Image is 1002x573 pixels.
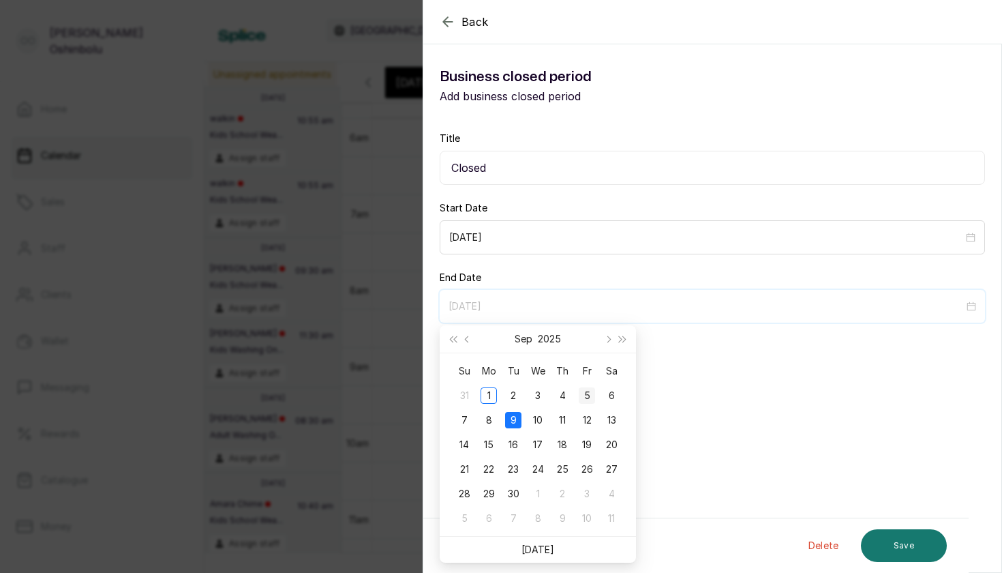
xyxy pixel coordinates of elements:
td: 2025-10-09 [550,506,575,531]
div: 9 [554,510,571,527]
div: 3 [579,486,595,502]
td: 2025-10-02 [550,482,575,506]
td: 2025-09-09 [501,408,526,432]
td: 2025-09-25 [550,457,575,482]
div: 3 [530,387,546,404]
td: 2025-09-19 [575,432,599,457]
td: 2025-09-23 [501,457,526,482]
div: 13 [603,412,620,428]
div: 5 [456,510,472,527]
th: Su [452,359,476,383]
div: 19 [579,437,595,453]
td: 2025-09-07 [452,408,476,432]
div: 2 [505,387,521,404]
button: Choose a month [515,325,532,353]
td: 2025-09-29 [476,482,501,506]
input: e.g Closed for renovation [440,151,985,185]
th: We [526,359,550,383]
div: 24 [530,461,546,477]
div: 12 [579,412,595,428]
div: 21 [456,461,472,477]
td: 2025-09-08 [476,408,501,432]
input: Select date [449,299,964,314]
div: 16 [505,437,521,453]
td: 2025-09-27 [599,457,624,482]
div: 26 [579,461,595,477]
td: 2025-09-21 [452,457,476,482]
td: 2025-10-08 [526,506,550,531]
div: 7 [456,412,472,428]
span: Back [461,14,489,30]
td: 2025-09-01 [476,383,501,408]
td: 2025-10-07 [501,506,526,531]
div: 11 [603,510,620,527]
div: 2 [554,486,571,502]
div: 8 [481,412,497,428]
button: Last year (Control + left) [445,325,460,353]
td: 2025-09-17 [526,432,550,457]
div: 23 [505,461,521,477]
div: 4 [554,387,571,404]
div: 31 [456,387,472,404]
input: Select date [449,230,963,245]
div: 28 [456,486,472,502]
td: 2025-09-24 [526,457,550,482]
div: 18 [554,437,571,453]
td: 2025-09-26 [575,457,599,482]
div: 29 [481,486,497,502]
td: 2025-09-30 [501,482,526,506]
label: Start Date [440,201,487,215]
h1: Business closed period [440,66,985,88]
p: Add business closed period [440,88,985,104]
td: 2025-10-06 [476,506,501,531]
div: 9 [505,412,521,428]
div: 20 [603,437,620,453]
label: End Date [440,271,481,284]
div: 14 [456,437,472,453]
td: 2025-10-03 [575,482,599,506]
div: 5 [579,387,595,404]
div: 1 [481,387,497,404]
div: 6 [481,510,497,527]
th: Fr [575,359,599,383]
a: [DATE] [521,544,554,555]
th: Th [550,359,575,383]
div: 15 [481,437,497,453]
td: 2025-09-03 [526,383,550,408]
div: 22 [481,461,497,477]
label: Title [440,132,460,145]
td: 2025-09-14 [452,432,476,457]
div: 10 [579,510,595,527]
td: 2025-09-11 [550,408,575,432]
div: 4 [603,486,620,502]
button: Next year (Control + right) [616,325,631,353]
td: 2025-10-10 [575,506,599,531]
td: 2025-09-20 [599,432,624,457]
div: 10 [530,412,546,428]
td: 2025-10-01 [526,482,550,506]
div: 27 [603,461,620,477]
button: Delete [798,529,850,562]
td: 2025-10-05 [452,506,476,531]
td: 2025-09-10 [526,408,550,432]
button: Back [440,14,489,30]
th: Tu [501,359,526,383]
td: 2025-08-31 [452,383,476,408]
td: 2025-09-28 [452,482,476,506]
td: 2025-09-13 [599,408,624,432]
th: Mo [476,359,501,383]
button: Choose a year [538,325,561,353]
td: 2025-09-22 [476,457,501,482]
div: 17 [530,437,546,453]
div: 6 [603,387,620,404]
button: Previous month (PageUp) [460,325,475,353]
div: 11 [554,412,571,428]
div: 30 [505,486,521,502]
td: 2025-09-04 [550,383,575,408]
div: 8 [530,510,546,527]
td: 2025-10-11 [599,506,624,531]
td: 2025-09-02 [501,383,526,408]
div: 1 [530,486,546,502]
td: 2025-09-06 [599,383,624,408]
button: Save [861,529,947,562]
